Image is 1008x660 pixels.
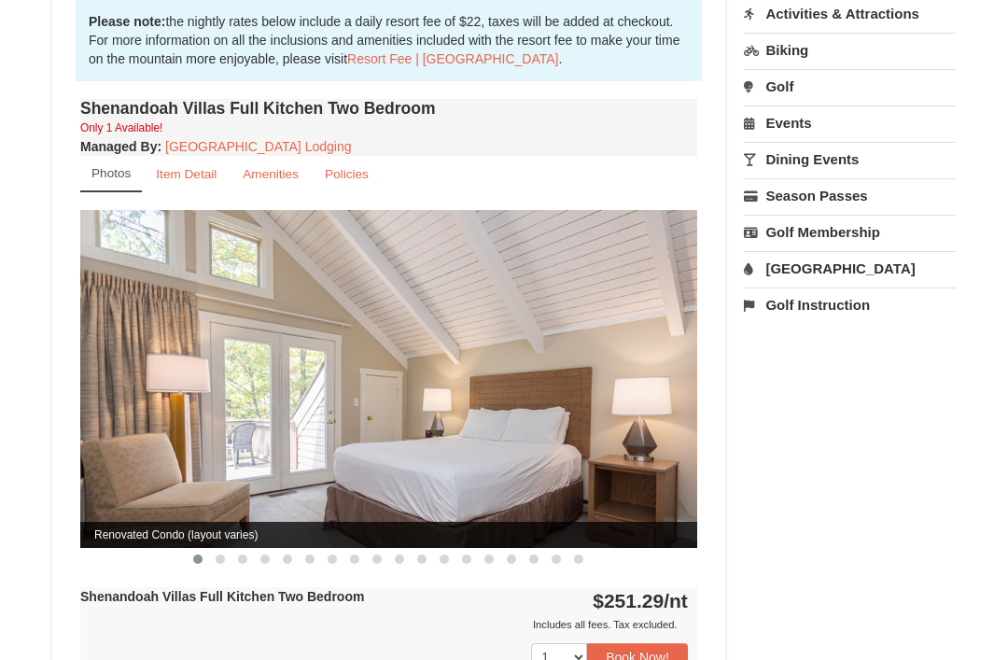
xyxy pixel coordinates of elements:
span: Renovated Condo (layout varies) [80,523,697,549]
a: Photos [80,157,142,193]
a: Policies [313,157,381,193]
a: Resort Fee | [GEOGRAPHIC_DATA] [347,52,558,67]
a: Golf Membership [744,216,956,250]
a: Dining Events [744,143,956,177]
a: Events [744,106,956,141]
a: Season Passes [744,179,956,214]
span: /nt [664,591,688,612]
a: Item Detail [144,157,229,193]
a: Amenities [231,157,311,193]
strong: : [80,140,161,155]
small: Only 1 Available! [80,122,162,135]
a: [GEOGRAPHIC_DATA] Lodging [165,140,351,155]
strong: Shenandoah Villas Full Kitchen Two Bedroom [80,590,364,605]
a: Golf [744,70,956,105]
a: Biking [744,34,956,68]
div: Includes all fees. Tax excluded. [80,616,688,635]
strong: Please note: [89,15,165,30]
img: Renovated Condo (layout varies) [80,211,697,549]
small: Policies [325,168,369,182]
strong: $251.29 [593,591,688,612]
a: Golf Instruction [744,288,956,323]
h4: Shenandoah Villas Full Kitchen Two Bedroom [80,100,697,119]
small: Item Detail [156,168,217,182]
small: Photos [91,167,131,181]
a: [GEOGRAPHIC_DATA] [744,252,956,287]
span: Managed By [80,140,157,155]
small: Amenities [243,168,299,182]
